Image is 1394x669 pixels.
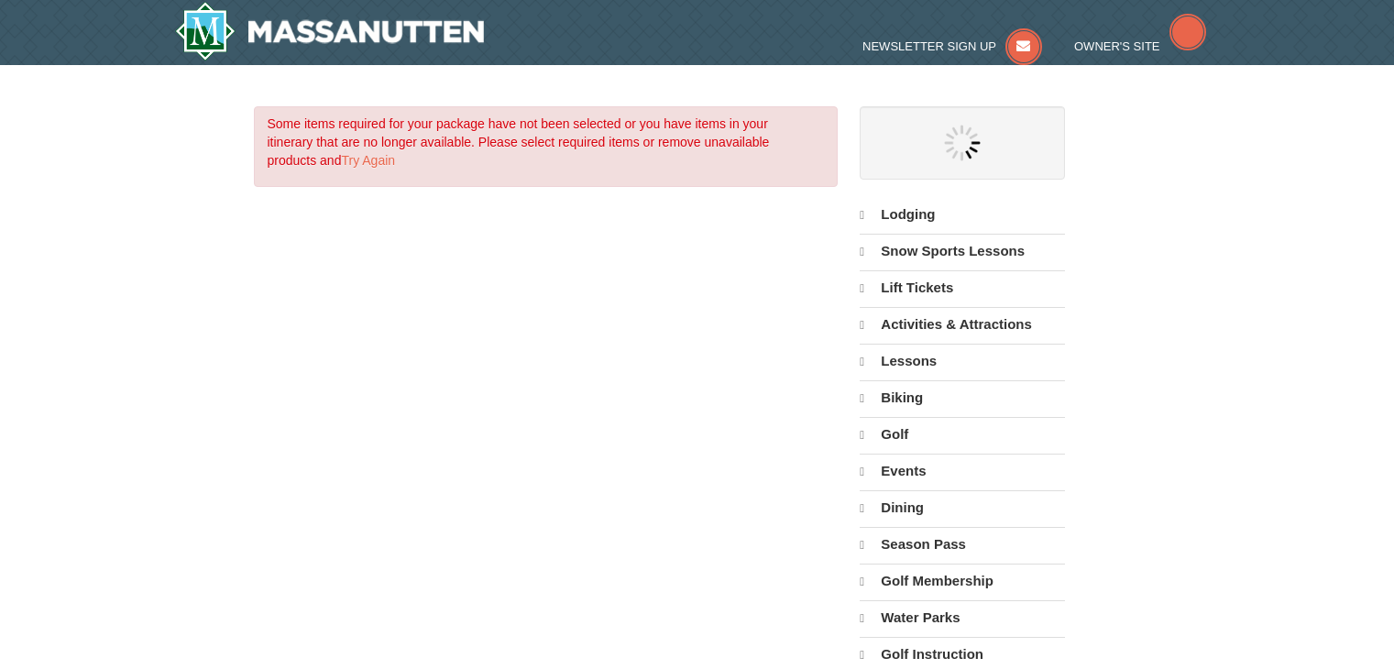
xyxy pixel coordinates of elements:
[860,600,1064,635] a: Water Parks
[268,115,805,170] p: Some items required for your package have not been selected or you have items in your itinerary t...
[862,39,1042,53] a: Newsletter Sign Up
[860,454,1064,488] a: Events
[860,198,1064,232] a: Lodging
[175,2,485,60] img: Massanutten Resort Logo
[175,2,485,60] a: Massanutten Resort
[860,234,1064,269] a: Snow Sports Lessons
[860,307,1064,342] a: Activities & Attractions
[860,344,1064,378] a: Lessons
[862,39,996,53] span: Newsletter Sign Up
[860,380,1064,415] a: Biking
[1074,39,1160,53] span: Owner's Site
[860,490,1064,525] a: Dining
[944,125,981,161] img: wait gif
[860,527,1064,562] a: Season Pass
[860,270,1064,305] a: Lift Tickets
[341,153,395,168] a: Try Again
[860,417,1064,452] a: Golf
[860,564,1064,598] a: Golf Membership
[1074,39,1206,53] a: Owner's Site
